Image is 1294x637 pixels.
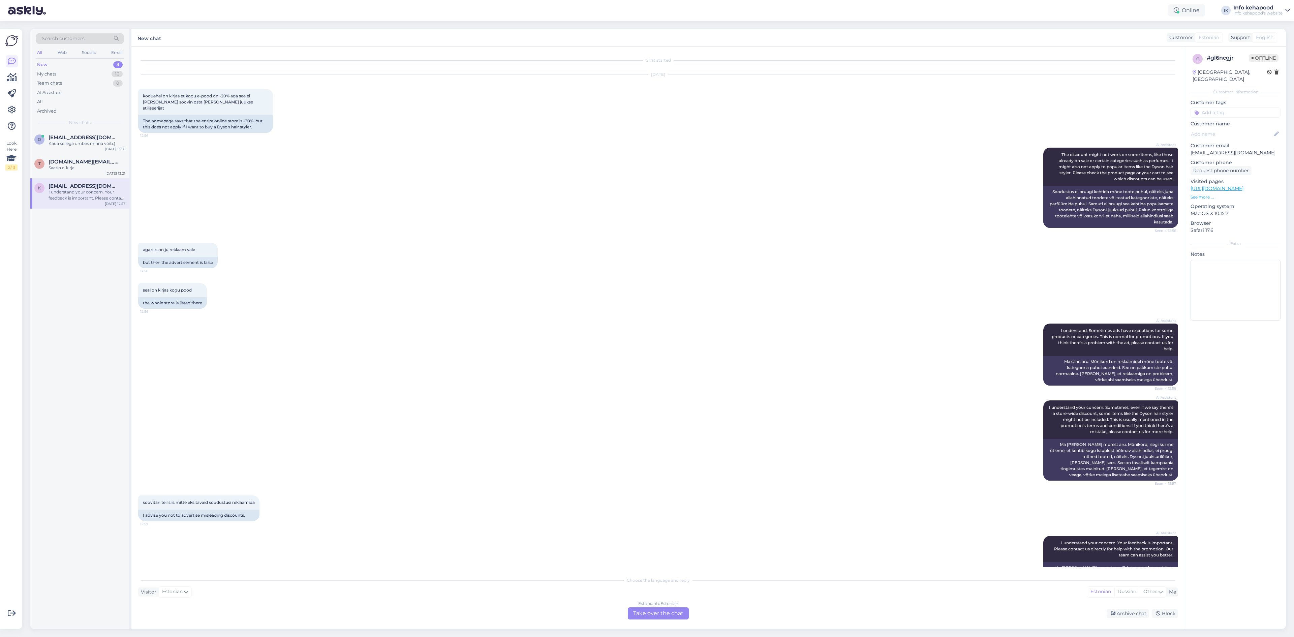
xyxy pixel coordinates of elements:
span: kliendipakkumised@gmail.com [49,183,119,189]
div: Estonian [1087,587,1114,597]
input: Add a tag [1191,108,1281,118]
label: New chat [137,33,161,42]
div: 3 [113,61,123,68]
div: Look Here [5,140,18,171]
span: I understand your concern. Your feedback is important. Please contact us directly for help with t... [1054,540,1174,557]
p: [EMAIL_ADDRESS][DOMAIN_NAME] [1191,149,1281,156]
div: [DATE] [138,71,1178,78]
a: [URL][DOMAIN_NAME] [1191,185,1243,191]
span: dianadanka9@gmail.com [49,134,119,141]
div: Russian [1114,587,1140,597]
div: [DATE] 13:58 [105,147,125,152]
span: New chats [69,120,91,126]
span: k [38,185,41,190]
p: Customer tags [1191,99,1281,106]
div: Choose the language and reply [138,577,1178,583]
div: Online [1168,4,1205,17]
span: Search customers [42,35,85,42]
div: Socials [81,48,97,57]
div: Chat started [138,57,1178,63]
span: Estonian [162,588,183,596]
div: 2 / 3 [5,164,18,171]
div: Info kehapood [1233,5,1283,10]
span: soovitan teil siis mitte eksitavaid soodustusi reklaamida [143,500,255,505]
div: Ma [PERSON_NAME] murest aru. Mõnikord, isegi kui me ütleme, et kehtib kogu kauplust hõlmav allahi... [1043,439,1178,481]
div: All [36,48,43,57]
span: aga siis on ju reklaam vale [143,247,195,252]
span: Seen ✓ 12:56 [1151,228,1176,233]
div: the whole store is listed there [138,297,207,309]
div: [GEOGRAPHIC_DATA], [GEOGRAPHIC_DATA] [1193,69,1267,83]
p: Mac OS X 10.15.7 [1191,210,1281,217]
p: Customer name [1191,120,1281,127]
p: Browser [1191,220,1281,227]
div: Info kehapood's website [1233,10,1283,16]
span: AI Assistant [1151,318,1176,323]
span: I understand. Sometimes ads have exceptions for some products or categories. This is normal for p... [1052,328,1174,351]
div: Me [1166,588,1176,596]
div: AI Assistant [37,89,62,96]
span: tiinakont.tk@gmail.com [49,159,119,165]
div: I understand your concern. Your feedback is important. Please contact us directly for help with t... [49,189,125,201]
span: AI Assistant [1151,530,1176,536]
span: seal on kirjas kogu pood [143,287,192,293]
p: See more ... [1191,194,1281,200]
div: Estonian to Estonian [638,601,678,607]
p: Safari 17.6 [1191,227,1281,234]
span: d [38,137,41,142]
span: Seen ✓ 12:56 [1151,386,1176,391]
div: All [37,98,43,105]
div: Visitor [138,588,156,596]
div: IK [1221,6,1231,15]
div: Archive chat [1107,609,1149,618]
span: koduehel on kirjas et kogu e-pood on -20% aga see ei [PERSON_NAME] soovin osta [PERSON_NAME] juuk... [143,93,254,111]
div: Extra [1191,241,1281,247]
div: My chats [37,71,56,78]
div: New [37,61,48,68]
p: Customer email [1191,142,1281,149]
div: Ma [PERSON_NAME] murest aru. Teie tagasiside on oluline. Palun võtke kampaania osas abi saamiseks... [1043,562,1178,586]
div: The homepage says that the entire online store is -20%, but this does not apply if I want to buy ... [138,115,273,133]
span: Offline [1249,54,1278,62]
div: Saatin e-kirja [49,165,125,171]
div: [DATE] 12:57 [105,201,125,206]
div: 16 [112,71,123,78]
span: I understand your concern. Sometimes, even if we say there's a store-wide discount, some items li... [1049,405,1174,434]
span: 12:56 [140,309,165,314]
span: Other [1143,588,1157,595]
span: 12:56 [140,269,165,274]
div: Team chats [37,80,62,87]
span: 12:56 [140,133,165,138]
p: Visited pages [1191,178,1281,185]
div: [DATE] 13:21 [105,171,125,176]
div: Block [1152,609,1178,618]
div: Request phone number [1191,166,1252,175]
p: Notes [1191,251,1281,258]
p: Operating system [1191,203,1281,210]
div: but then the advertisement is false [138,257,218,268]
a: Info kehapoodInfo kehapood's website [1233,5,1290,16]
div: Ma saan aru. Mõnikord on reklaamidel mõne toote või kategooria puhul erandeid. See on pakkumiste ... [1043,356,1178,386]
span: The discount might not work on some items, like those already on sale or certain categories such ... [1058,152,1174,181]
span: g [1196,56,1199,61]
img: Askly Logo [5,34,18,47]
input: Add name [1191,130,1273,138]
div: Customer [1167,34,1193,41]
div: Soodustus ei pruugi kehtida mõne toote puhul, näiteks juba allahinnatud toodete või teatud katego... [1043,186,1178,228]
div: # gl6ncgjr [1207,54,1249,62]
div: Customer information [1191,89,1281,95]
div: 0 [113,80,123,87]
div: Web [56,48,68,57]
div: Email [110,48,124,57]
span: Estonian [1199,34,1219,41]
span: Seen ✓ 12:57 [1151,481,1176,486]
span: AI Assistant [1151,395,1176,400]
div: Kaua sellega umbes minna võib:) [49,141,125,147]
div: I advise you not to advertise misleading discounts. [138,510,259,521]
div: Archived [37,108,57,115]
span: t [38,161,41,166]
span: AI Assistant [1151,142,1176,147]
span: English [1256,34,1273,41]
div: Support [1228,34,1250,41]
p: Customer phone [1191,159,1281,166]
